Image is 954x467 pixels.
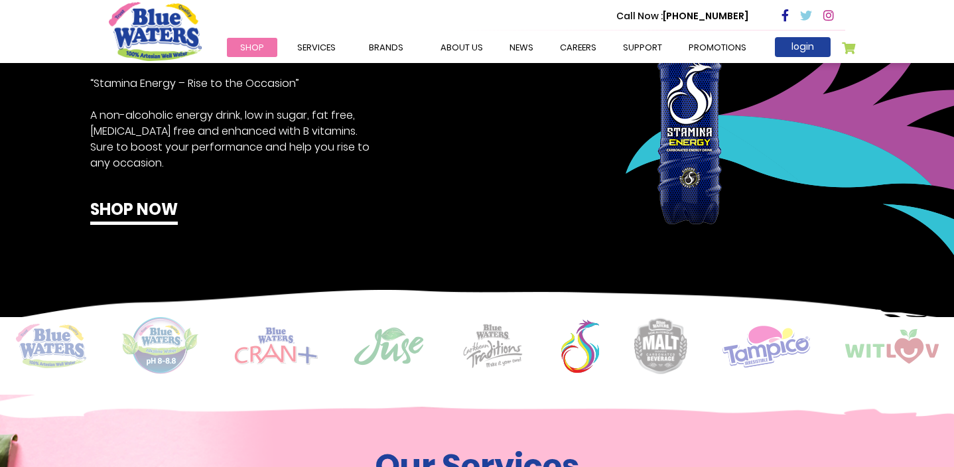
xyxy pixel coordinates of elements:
[240,41,264,54] span: Shop
[496,38,547,57] a: News
[109,2,202,60] a: store logo
[547,38,610,57] a: careers
[16,324,86,368] img: logo
[610,38,675,57] a: support
[634,318,687,374] img: logo
[353,326,425,366] img: logo
[616,9,663,23] span: Call Now :
[722,324,810,367] img: logo
[561,320,599,373] img: logo
[616,9,748,23] p: [PHONE_NUMBER]
[460,323,526,369] img: logo
[234,327,318,365] img: logo
[369,41,403,54] span: Brands
[427,38,496,57] a: about us
[775,37,831,57] a: login
[90,76,372,171] p: “Stamina Energy – Rise to the Occasion” A non-alcoholic energy drink, low in sugar, fat free, [ME...
[675,38,760,57] a: Promotions
[297,41,336,54] span: Services
[121,317,199,375] img: logo
[90,198,178,225] a: Shop now
[845,329,939,364] img: logo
